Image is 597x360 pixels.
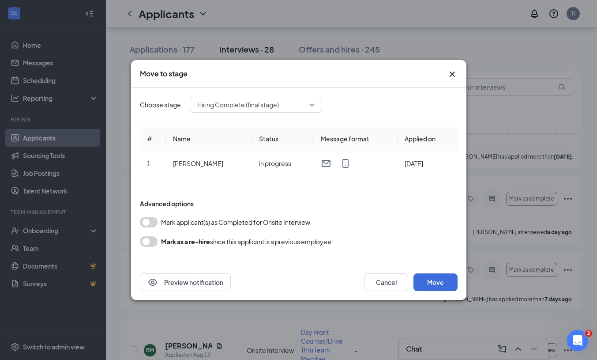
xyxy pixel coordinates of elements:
[161,236,333,247] div: since this applicant is a previous employee.
[140,100,183,110] span: Choose stage:
[364,273,408,291] button: Cancel
[165,151,252,176] td: [PERSON_NAME]
[165,127,252,151] th: Name
[252,127,313,151] th: Status
[397,151,457,176] td: [DATE]
[314,127,398,151] th: Message format
[147,277,158,288] svg: Eye
[397,127,457,151] th: Applied on
[252,151,313,176] td: in progress
[585,330,592,337] span: 2
[340,158,351,169] svg: MobileSms
[321,158,331,169] svg: Email
[413,273,458,291] button: Move
[140,69,188,79] h3: Move to stage
[147,159,150,167] span: 1
[140,199,458,208] div: Advanced options
[567,330,588,351] iframe: Intercom live chat
[140,127,166,151] th: #
[197,98,279,111] span: Hiring Complete (final stage)
[447,69,458,80] button: Close
[161,217,310,227] span: Mark applicant(s) as Completed for Onsite Interview
[161,238,210,246] b: Mark as a re-hire
[447,69,458,80] svg: Cross
[140,273,231,291] button: EyePreview notification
